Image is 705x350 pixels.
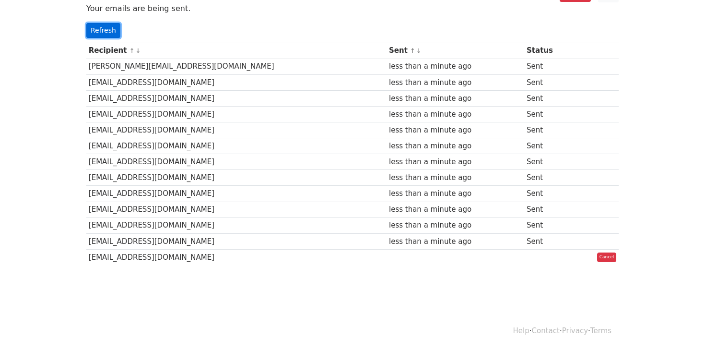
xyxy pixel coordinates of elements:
[389,204,522,215] div: less than a minute ago
[416,47,422,54] a: ↓
[524,186,573,202] td: Sent
[86,186,387,202] td: [EMAIL_ADDRESS][DOMAIN_NAME]
[389,141,522,152] div: less than a minute ago
[524,43,573,59] th: Status
[524,233,573,249] td: Sent
[86,202,387,217] td: [EMAIL_ADDRESS][DOMAIN_NAME]
[86,217,387,233] td: [EMAIL_ADDRESS][DOMAIN_NAME]
[524,59,573,74] td: Sent
[389,172,522,183] div: less than a minute ago
[389,77,522,88] div: less than a minute ago
[86,233,387,249] td: [EMAIL_ADDRESS][DOMAIN_NAME]
[86,74,387,90] td: [EMAIL_ADDRESS][DOMAIN_NAME]
[86,138,387,154] td: [EMAIL_ADDRESS][DOMAIN_NAME]
[524,170,573,186] td: Sent
[86,90,387,106] td: [EMAIL_ADDRESS][DOMAIN_NAME]
[524,122,573,138] td: Sent
[524,106,573,122] td: Sent
[86,59,387,74] td: [PERSON_NAME][EMAIL_ADDRESS][DOMAIN_NAME]
[389,188,522,199] div: less than a minute ago
[387,43,524,59] th: Sent
[86,154,387,170] td: [EMAIL_ADDRESS][DOMAIN_NAME]
[524,138,573,154] td: Sent
[389,157,522,168] div: less than a minute ago
[389,236,522,247] div: less than a minute ago
[524,154,573,170] td: Sent
[135,47,141,54] a: ↓
[410,47,415,54] a: ↑
[524,217,573,233] td: Sent
[86,3,619,13] p: Your emails are being sent.
[86,43,387,59] th: Recipient
[524,74,573,90] td: Sent
[532,326,560,335] a: Contact
[129,47,135,54] a: ↑
[389,109,522,120] div: less than a minute ago
[389,93,522,104] div: less than a minute ago
[513,326,529,335] a: Help
[86,106,387,122] td: [EMAIL_ADDRESS][DOMAIN_NAME]
[524,202,573,217] td: Sent
[389,61,522,72] div: less than a minute ago
[86,170,387,186] td: [EMAIL_ADDRESS][DOMAIN_NAME]
[86,249,387,265] td: [EMAIL_ADDRESS][DOMAIN_NAME]
[590,326,611,335] a: Terms
[389,220,522,231] div: less than a minute ago
[657,304,705,350] iframe: Chat Widget
[86,122,387,138] td: [EMAIL_ADDRESS][DOMAIN_NAME]
[524,90,573,106] td: Sent
[597,253,617,262] a: Cancel
[389,125,522,136] div: less than a minute ago
[562,326,588,335] a: Privacy
[86,23,120,38] a: Refresh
